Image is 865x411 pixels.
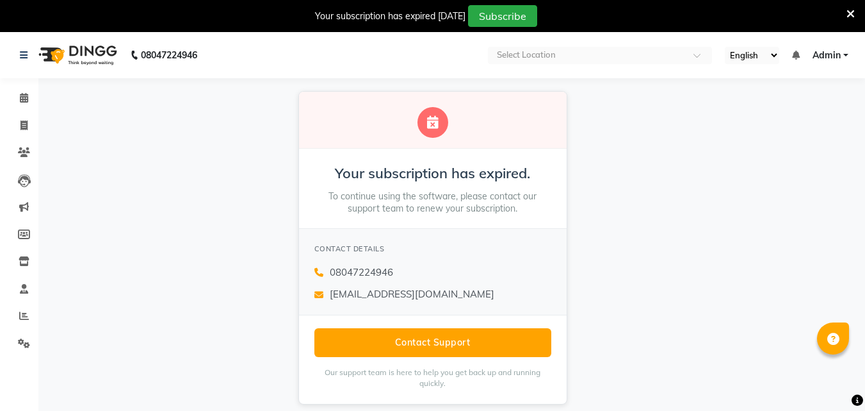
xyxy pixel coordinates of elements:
[314,244,385,253] span: CONTACT DETAILS
[33,37,120,73] img: logo
[811,360,852,398] iframe: chat widget
[812,49,841,62] span: Admin
[468,5,537,27] button: Subscribe
[314,328,551,357] button: Contact Support
[497,49,556,62] div: Select Location
[330,265,393,280] span: 08047224946
[330,287,494,302] span: [EMAIL_ADDRESS][DOMAIN_NAME]
[141,37,197,73] b: 08047224946
[314,190,551,215] p: To continue using the software, please contact our support team to renew your subscription.
[315,10,465,23] div: Your subscription has expired [DATE]
[314,367,551,389] p: Our support team is here to help you get back up and running quickly.
[314,164,551,183] h2: Your subscription has expired.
